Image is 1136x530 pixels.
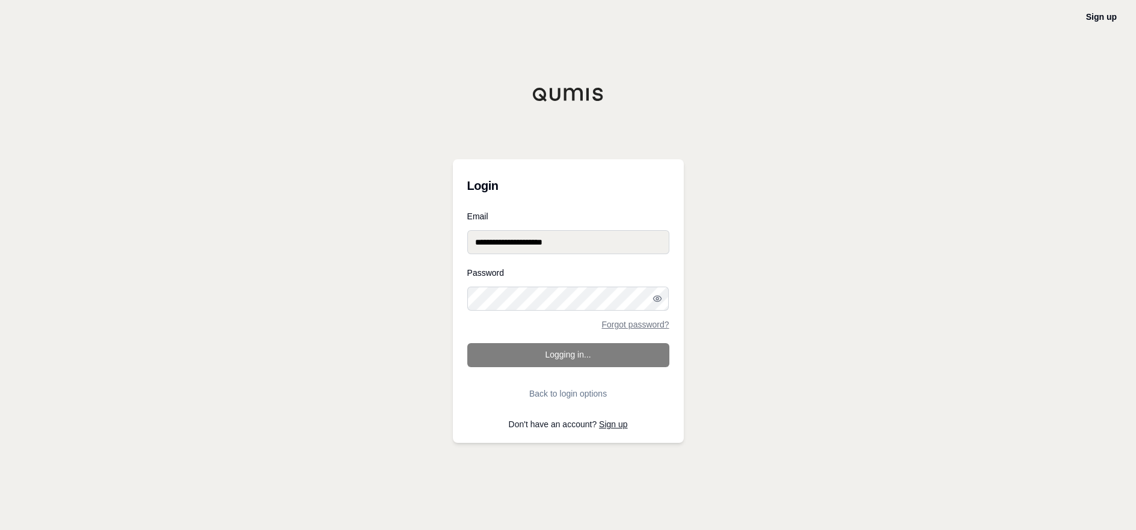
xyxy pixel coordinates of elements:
[467,269,669,277] label: Password
[599,419,627,429] a: Sign up
[467,212,669,221] label: Email
[601,320,669,329] a: Forgot password?
[467,420,669,428] p: Don't have an account?
[467,382,669,406] button: Back to login options
[1086,12,1117,22] a: Sign up
[532,87,604,102] img: Qumis
[467,174,669,198] h3: Login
